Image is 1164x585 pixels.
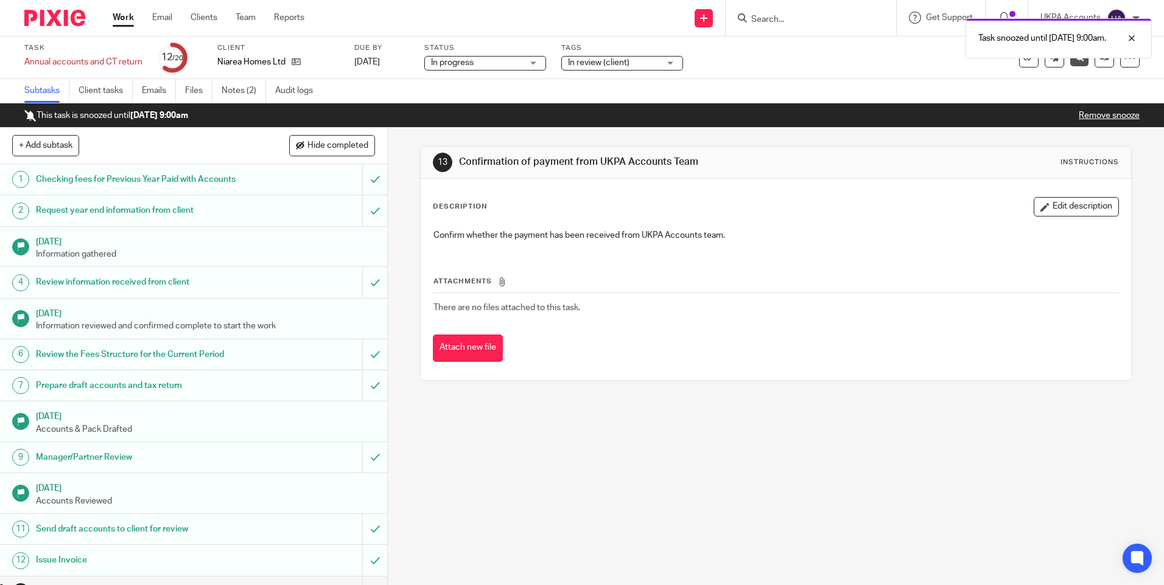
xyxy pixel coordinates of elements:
[1061,157,1119,167] div: Instructions
[431,58,474,67] span: In progress
[24,56,142,68] div: Annual accounts and CT return
[275,79,322,103] a: Audit logs
[36,273,245,291] h1: Review information received from client
[36,407,376,423] h1: [DATE]
[433,303,580,312] span: There are no files attached to this task.
[36,320,376,332] p: Information reviewed and confirmed complete to start the work
[12,346,29,363] div: 6
[354,58,380,66] span: [DATE]
[12,135,79,156] button: + Add subtask
[433,229,1118,241] p: Confirm whether the payment has been received from UKPA Accounts team.
[978,32,1106,44] p: Task snoozed until [DATE] 9:00am.
[24,10,85,26] img: Pixie
[12,449,29,466] div: 9
[161,50,183,64] div: 12
[1079,111,1140,120] a: Remove snooze
[36,345,245,364] h1: Review the Fees Structure for the Current Period
[433,153,452,172] div: 13
[12,552,29,569] div: 12
[113,12,134,24] a: Work
[36,448,245,466] h1: Manager/Partner Review
[12,171,29,188] div: 1
[307,141,368,151] span: Hide completed
[289,135,375,156] button: Hide completed
[24,79,69,103] a: Subtasks
[222,79,266,103] a: Notes (2)
[217,56,286,68] p: Niarea Homes Ltd
[459,156,802,168] h1: Confirmation of payment from UKPA Accounts Team
[12,274,29,291] div: 4
[79,79,133,103] a: Client tasks
[354,43,409,53] label: Due by
[36,423,376,435] p: Accounts & Pack Drafted
[142,79,176,103] a: Emails
[152,12,172,24] a: Email
[36,233,376,248] h1: [DATE]
[130,111,188,120] b: [DATE] 9:00am
[36,248,376,260] p: Information gathered
[1107,9,1126,28] img: svg%3E
[12,202,29,220] div: 2
[424,43,546,53] label: Status
[36,170,245,189] h1: Checking fees for Previous Year Paid with Accounts
[433,278,492,285] span: Attachments
[36,551,245,569] h1: Issue Invoice
[12,377,29,394] div: 7
[36,479,376,494] h1: [DATE]
[36,305,376,320] h1: [DATE]
[24,43,142,53] label: Task
[36,201,245,220] h1: Request year end information from client
[36,495,376,507] p: Accounts Reviewed
[568,58,629,67] span: In review (client)
[172,55,183,61] small: /20
[274,12,304,24] a: Reports
[433,334,503,362] button: Attach new file
[236,12,256,24] a: Team
[561,43,683,53] label: Tags
[1034,197,1119,216] button: Edit description
[24,109,188,122] p: This task is snoozed until
[433,202,487,212] p: Description
[185,79,212,103] a: Files
[217,43,339,53] label: Client
[191,12,217,24] a: Clients
[36,520,245,538] h1: Send draft accounts to client for review
[12,521,29,538] div: 11
[36,376,245,395] h1: Prepare draft accounts and tax return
